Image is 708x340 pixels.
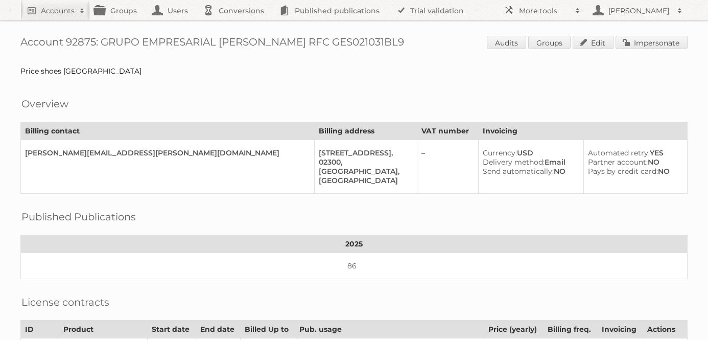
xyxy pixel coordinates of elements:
h1: Account 92875: GRUPO EMPRESARIAL [PERSON_NAME] RFC GES021031BL9 [20,36,688,51]
h2: Overview [21,96,68,111]
span: Partner account: [588,157,648,167]
div: NO [588,167,679,176]
a: Impersonate [616,36,688,49]
div: [PERSON_NAME][EMAIL_ADDRESS][PERSON_NAME][DOMAIN_NAME] [25,148,306,157]
a: Groups [528,36,571,49]
th: Actions [643,321,687,338]
th: Billed Up to [241,321,295,338]
th: Invoicing [598,321,643,338]
div: NO [483,167,575,176]
td: 86 [21,253,688,279]
div: YES [588,148,679,157]
div: NO [588,157,679,167]
div: [GEOGRAPHIC_DATA], [319,167,409,176]
span: Currency: [483,148,517,157]
th: 2025 [21,235,688,253]
th: Product [59,321,148,338]
h2: [PERSON_NAME] [606,6,672,16]
a: Edit [573,36,613,49]
th: Billing contact [21,122,315,140]
div: USD [483,148,575,157]
div: [STREET_ADDRESS], [319,148,409,157]
th: Billing address [314,122,417,140]
span: Automated retry: [588,148,650,157]
span: Send automatically: [483,167,554,176]
th: Price (yearly) [484,321,544,338]
h2: Accounts [41,6,75,16]
div: Price shoes [GEOGRAPHIC_DATA] [20,66,688,76]
a: Audits [487,36,526,49]
th: End date [196,321,240,338]
div: [GEOGRAPHIC_DATA] [319,176,409,185]
th: ID [21,321,59,338]
h2: License contracts [21,294,109,310]
th: VAT number [417,122,479,140]
span: Pays by credit card: [588,167,658,176]
th: Invoicing [479,122,688,140]
h2: More tools [519,6,570,16]
th: Billing freq. [544,321,598,338]
td: – [417,140,479,194]
th: Pub. usage [295,321,484,338]
h2: Published Publications [21,209,136,224]
div: Email [483,157,575,167]
th: Start date [148,321,196,338]
div: 02300, [319,157,409,167]
span: Delivery method: [483,157,545,167]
